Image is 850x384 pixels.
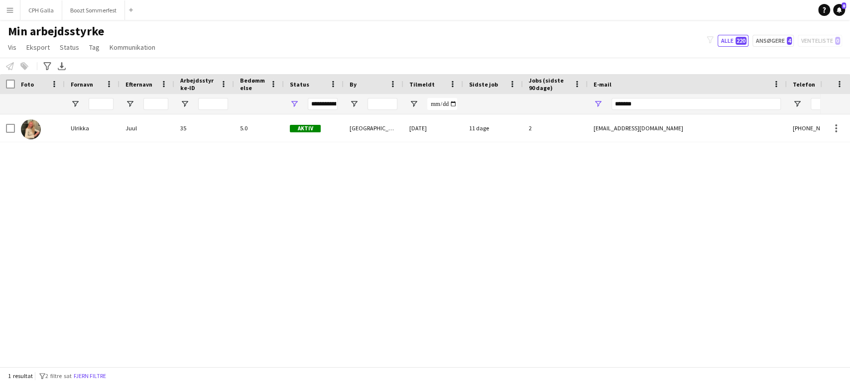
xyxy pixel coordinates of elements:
input: By Filter Input [367,98,397,110]
span: Status [290,81,309,88]
img: Ulrikka Juul [21,119,41,139]
div: Juul [120,114,174,142]
button: Åbn Filtermenu [594,99,603,108]
button: Alle220 [718,35,748,47]
button: Ansøgere4 [752,35,794,47]
a: Tag [85,41,104,54]
span: Aktiv [290,125,321,132]
span: Kommunikation [110,43,155,52]
span: By [350,81,357,88]
input: Efternavn Filter Input [143,98,168,110]
button: Åbn Filtermenu [793,99,802,108]
input: Tilmeldt Filter Input [427,98,457,110]
span: Tilmeldt [409,81,435,88]
span: Foto [21,81,34,88]
span: Sidste job [469,81,498,88]
input: Fornavn Filter Input [89,98,114,110]
div: 35 [174,114,234,142]
span: Vis [8,43,16,52]
span: Min arbejdsstyrke [8,24,104,39]
span: Bedømmelse [240,77,266,92]
a: Vis [4,41,20,54]
span: E-mail [594,81,611,88]
a: 8 [833,4,845,16]
div: 2 [523,114,588,142]
span: Arbejdsstyrke-ID [180,77,216,92]
div: [GEOGRAPHIC_DATA] [344,114,403,142]
span: Jobs (sidste 90 dage) [529,77,570,92]
input: E-mail Filter Input [611,98,781,110]
span: Fornavn [71,81,93,88]
div: [EMAIL_ADDRESS][DOMAIN_NAME] [588,114,787,142]
button: Åbn Filtermenu [180,99,189,108]
span: Eksport [26,43,50,52]
div: Ulrikka [65,114,120,142]
button: Åbn Filtermenu [290,99,299,108]
button: Åbn Filtermenu [350,99,359,108]
button: Åbn Filtermenu [71,99,80,108]
span: Efternavn [125,81,152,88]
div: 11 dage [463,114,523,142]
span: 220 [735,37,746,45]
a: Status [56,41,83,54]
a: Eksport [22,41,54,54]
app-action-btn: Avancerede filtre [41,60,53,72]
span: Status [60,43,79,52]
span: Tag [89,43,100,52]
div: [DATE] [403,114,463,142]
input: Arbejdsstyrke-ID Filter Input [198,98,228,110]
span: Telefon [793,81,815,88]
button: Åbn Filtermenu [125,99,134,108]
app-action-btn: Eksporter XLSX [56,60,68,72]
a: Kommunikation [106,41,159,54]
span: 2 filtre sat [45,372,72,380]
button: CPH Galla [20,0,62,20]
div: 5.0 [234,114,284,142]
span: 4 [787,37,792,45]
button: Boozt Sommerfest [62,0,125,20]
button: Fjern filtre [72,371,108,382]
span: 8 [842,2,846,9]
button: Åbn Filtermenu [409,99,418,108]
